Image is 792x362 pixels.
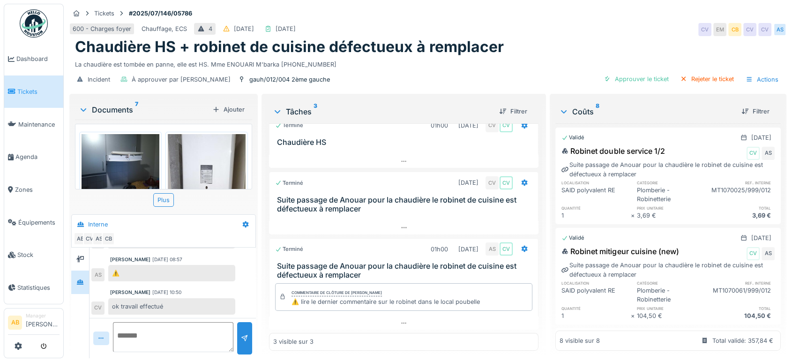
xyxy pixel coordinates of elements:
div: CV [747,247,760,260]
div: Tâches [273,106,492,117]
div: Suite passage de Anouar pour la chaudière le robinet de cuisine est défectueux à remplacer [561,261,775,279]
div: [DATE] [458,178,478,187]
div: Tickets [94,9,114,18]
span: Tickets [17,87,60,96]
div: 1 [561,211,630,220]
span: Zones [15,185,60,194]
a: Dashboard [4,43,63,75]
div: 01h00 [431,121,448,130]
div: ⚠️ [108,265,235,281]
div: Terminé [275,179,303,187]
sup: 7 [135,104,138,115]
div: [DATE] 10:50 [152,289,181,296]
span: Statistiques [17,283,60,292]
div: Filtrer [738,105,773,118]
div: Filtrer [495,105,531,118]
div: CB [728,23,741,36]
div: AB [74,232,87,245]
span: Stock [17,250,60,259]
img: Badge_color-CXgf-gQk.svg [20,9,48,38]
div: AS [762,147,775,160]
div: Validé [561,234,584,242]
h6: ref. interne [706,280,775,286]
div: CV [486,119,499,132]
div: Robinet double service 1/2 [561,145,665,157]
div: CV [500,176,513,189]
div: Plomberie - Robinetterie [636,286,705,304]
div: CV [758,23,771,36]
div: Suite passage de Anouar pour la chaudière le robinet de cuisine est défectueux à remplacer [561,160,775,178]
div: CV [486,176,499,189]
div: [DATE] [458,245,478,254]
a: Statistiques [4,271,63,304]
div: SAID polyvalent RE [561,286,630,304]
div: CV [500,119,513,132]
h3: Suite passage de Anouar pour la chaudière le robinet de cuisine est défectueux à remplacer [277,196,534,213]
a: Maintenance [4,108,63,141]
div: 8 visible sur 8 [560,336,600,345]
div: À approuver par [PERSON_NAME] [132,75,231,84]
div: 104,50 € [636,311,705,320]
span: Maintenance [18,120,60,129]
div: 3,69 € [706,211,775,220]
div: CV [500,242,513,256]
div: ok travail effectué [108,298,235,315]
div: Ajouter [209,103,248,116]
div: 1 [561,311,630,320]
h6: catégorie [636,180,705,186]
a: AB Manager[PERSON_NAME] [8,312,60,335]
div: Chauffage, ECS [142,24,187,33]
div: Robinet mitigeur cuisine (new) [561,246,679,257]
div: CV [698,23,711,36]
h6: total [706,205,775,211]
div: 104,50 € [706,311,775,320]
strong: #2025/07/146/05786 [125,9,196,18]
div: [DATE] [751,234,771,242]
a: Stock [4,239,63,271]
div: [DATE] [751,133,771,142]
div: CV [747,147,760,160]
div: Manager [26,312,60,319]
div: 01h00 [431,245,448,254]
a: Agenda [4,141,63,173]
div: [DATE] [458,121,478,130]
div: 3 visible sur 3 [273,338,314,347]
div: ⚠️ lire le dernier commentaire sur le robinet dans le local poubelle [291,297,480,306]
div: [DATE] 08:57 [152,256,182,263]
div: Rejeter le ticket [676,73,738,85]
h1: Chaudière HS + robinet de cuisine défectueux à remplacer [75,38,504,56]
div: [DATE] [276,24,296,33]
div: Incident [88,75,110,84]
div: AS [91,268,105,281]
div: [DATE] [234,24,254,33]
div: Actions [741,73,783,86]
div: × [631,211,637,220]
h6: localisation [561,180,630,186]
sup: 8 [596,106,599,117]
div: Plomberie - Robinetterie [636,186,705,204]
h6: quantité [561,205,630,211]
div: 4 [209,24,212,33]
div: 600 - Charges foyer [73,24,131,33]
span: Agenda [15,152,60,161]
div: Coûts [559,106,734,117]
img: bc3s6t5p43x2oqau2rhhvebo85ly [82,134,159,193]
div: Approuver le ticket [600,73,672,85]
h6: ref. interne [706,180,775,186]
div: Validé [561,134,584,142]
h3: Suite passage de Anouar pour la chaudière le robinet de cuisine est défectueux à remplacer [277,262,534,279]
span: Équipements [18,218,60,227]
h3: Chaudière HS [277,138,534,147]
div: [PERSON_NAME] [110,256,150,263]
h6: quantité [561,305,630,311]
a: Zones [4,173,63,206]
div: CV [743,23,756,36]
div: AS [486,242,499,256]
a: Tickets [4,75,63,108]
h6: prix unitaire [636,305,705,311]
h6: total [706,305,775,311]
div: Plus [153,193,174,207]
div: Terminé [275,121,303,129]
div: EM [713,23,726,36]
div: × [631,311,637,320]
